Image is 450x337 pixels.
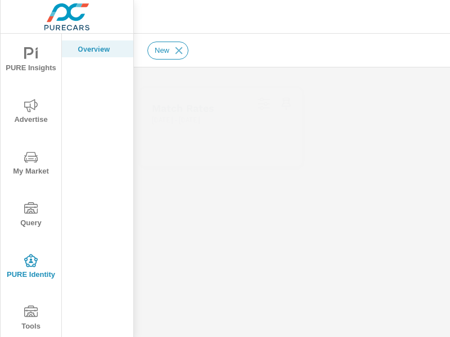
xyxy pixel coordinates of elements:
[4,202,58,230] span: Query
[4,151,58,178] span: My Market
[78,43,124,54] p: Overview
[147,42,188,60] div: New
[152,102,214,114] h5: Match Rates
[4,47,58,75] span: PURE Insights
[152,115,200,125] p: [DATE] - [DATE]
[4,254,58,281] span: PURE Identity
[4,306,58,333] span: Tools
[148,46,176,54] span: New
[277,95,295,113] span: Save this to your personalized report
[62,40,133,57] div: Overview
[4,99,58,126] span: Advertise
